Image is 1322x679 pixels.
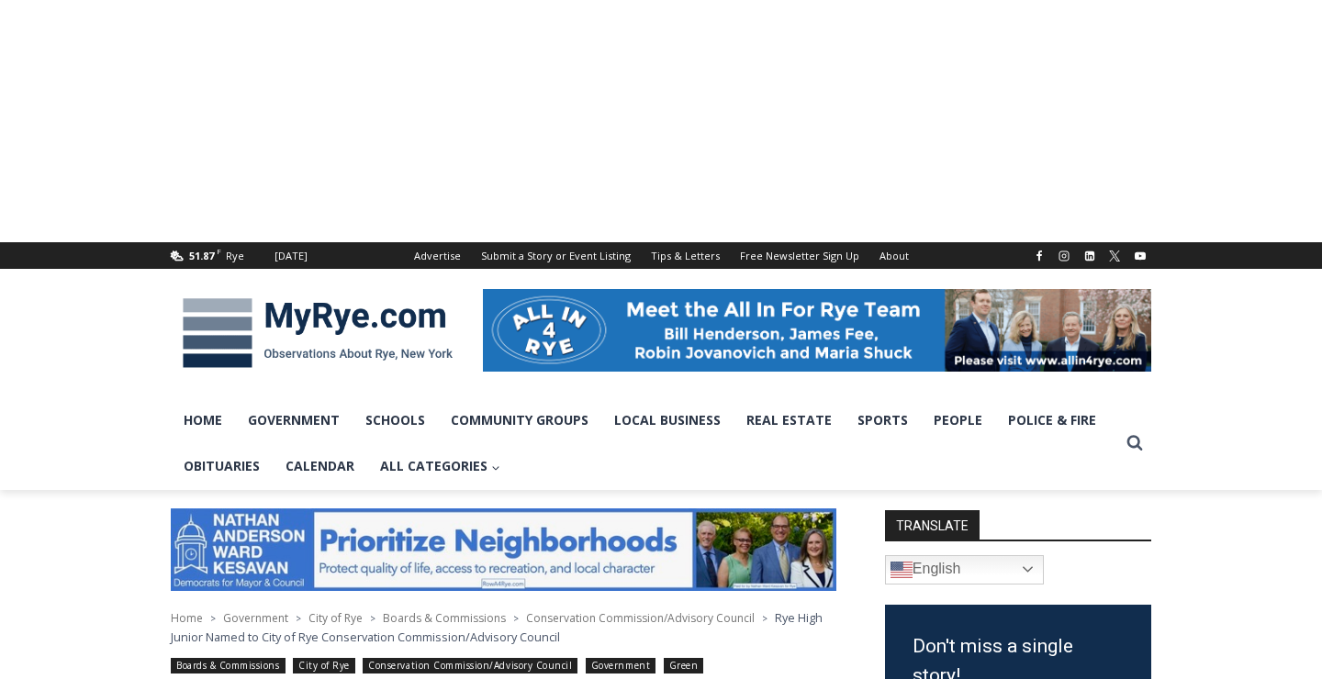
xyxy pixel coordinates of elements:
strong: TRANSLATE [885,510,980,540]
a: Calendar [273,443,367,489]
a: Advertise [404,242,471,269]
a: Schools [353,397,438,443]
span: > [210,612,216,625]
img: All in for Rye [483,289,1151,372]
a: Government [235,397,353,443]
a: Local Business [601,397,734,443]
span: F [217,246,221,256]
span: Rye High Junior Named to City of Rye Conservation Commission/Advisory Council [171,609,823,644]
a: X [1104,245,1126,267]
a: Home [171,610,203,626]
a: About [869,242,919,269]
a: Green [664,658,704,673]
a: YouTube [1129,245,1151,267]
a: Instagram [1053,245,1075,267]
a: Government [586,658,655,673]
a: Boards & Commissions [383,610,506,626]
a: Linkedin [1079,245,1101,267]
a: Government [223,610,288,626]
button: View Search Form [1118,427,1151,460]
img: MyRye.com [171,285,465,381]
nav: Primary Navigation [171,397,1118,490]
a: Facebook [1028,245,1050,267]
a: English [885,555,1044,584]
a: Obituaries [171,443,273,489]
span: > [762,612,767,625]
a: Real Estate [734,397,845,443]
span: > [370,612,375,625]
span: > [296,612,301,625]
a: People [921,397,995,443]
span: All Categories [380,456,500,476]
div: Rye [226,248,244,264]
a: Home [171,397,235,443]
a: City of Rye [293,658,355,673]
nav: Secondary Navigation [404,242,919,269]
a: Community Groups [438,397,601,443]
a: Police & Fire [995,397,1109,443]
a: Conservation Commission/Advisory Council [526,610,755,626]
a: Free Newsletter Sign Up [730,242,869,269]
nav: Breadcrumbs [171,608,836,646]
a: Submit a Story or Event Listing [471,242,641,269]
a: All Categories [367,443,513,489]
img: en [891,559,913,581]
a: Boards & Commissions [171,658,286,673]
a: Tips & Letters [641,242,730,269]
a: Conservation Commission/Advisory Council [363,658,577,673]
a: Sports [845,397,921,443]
div: [DATE] [274,248,308,264]
span: 51.87 [189,249,214,262]
span: > [513,612,519,625]
a: City of Rye [308,610,363,626]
